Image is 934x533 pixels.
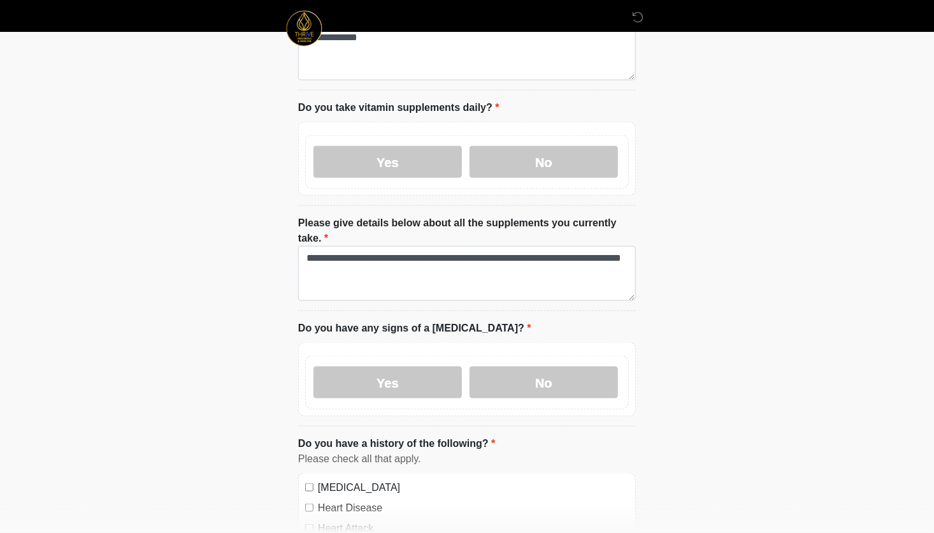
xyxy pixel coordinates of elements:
[298,321,531,336] label: Do you have any signs of a [MEDICAL_DATA]?
[305,504,313,512] input: Heart Disease
[298,436,495,451] label: Do you have a history of the following?
[313,146,462,178] label: Yes
[318,500,629,516] label: Heart Disease
[285,10,323,47] img: Thrive Infusions & MedSpa Logo
[313,367,462,398] label: Yes
[470,146,618,178] label: No
[298,451,636,467] div: Please check all that apply.
[318,480,629,495] label: [MEDICAL_DATA]
[470,367,618,398] label: No
[305,524,313,532] input: Heart Attack
[298,215,636,246] label: Please give details below about all the supplements you currently take.
[305,483,313,492] input: [MEDICAL_DATA]
[298,100,499,115] label: Do you take vitamin supplements daily?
